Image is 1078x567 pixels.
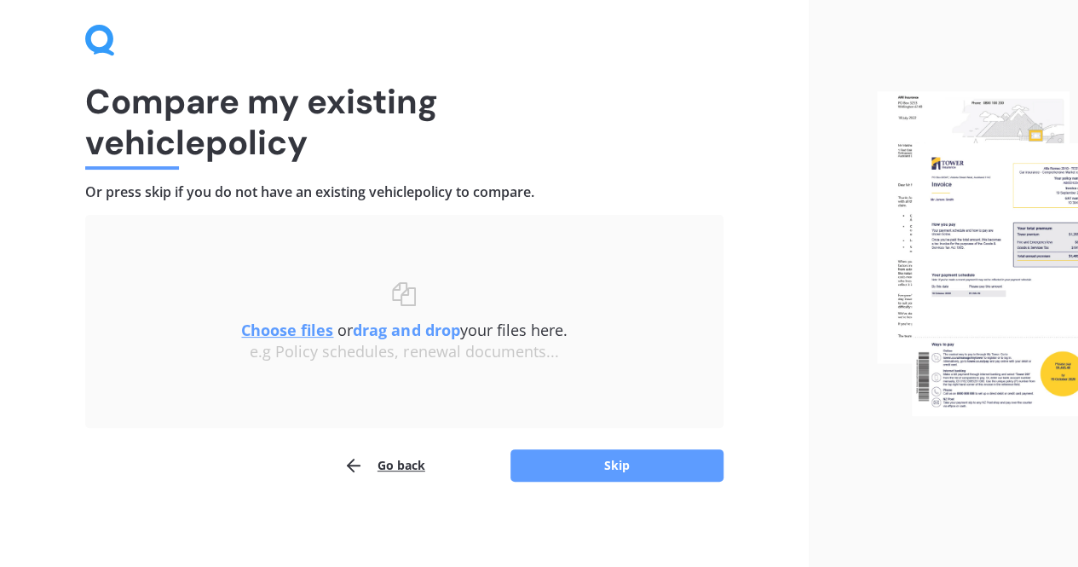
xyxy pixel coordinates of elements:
[877,91,1078,416] img: files.webp
[241,320,333,340] u: Choose files
[119,343,689,362] div: e.g Policy schedules, renewal documents...
[510,449,723,482] button: Skip
[85,183,723,201] h4: Or press skip if you do not have an existing vehicle policy to compare.
[343,448,425,483] button: Go back
[353,320,459,340] b: drag and drop
[85,81,723,163] h1: Compare my existing vehicle policy
[241,320,567,340] span: or your files here.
